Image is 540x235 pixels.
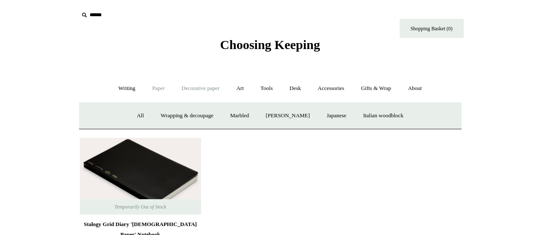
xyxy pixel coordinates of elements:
[106,199,175,215] span: Temporarily Out of Stock
[400,77,429,100] a: About
[310,77,352,100] a: Accessories
[220,44,320,50] a: Choosing Keeping
[129,104,152,127] a: All
[282,77,309,100] a: Desk
[220,38,320,52] span: Choosing Keeping
[253,77,280,100] a: Tools
[174,77,227,100] a: Decorative paper
[258,104,317,127] a: [PERSON_NAME]
[153,104,221,127] a: Wrapping & decoupage
[353,77,399,100] a: Gifts & Wrap
[80,138,201,215] img: Stalogy Grid Diary 'Bible Paper' Notebook
[80,138,201,215] a: Stalogy Grid Diary 'Bible Paper' Notebook Stalogy Grid Diary 'Bible Paper' Notebook Temporarily O...
[229,77,251,100] a: Art
[400,19,464,38] a: Shopping Basket (0)
[144,77,172,100] a: Paper
[222,104,257,127] a: Marbled
[319,104,354,127] a: Japanese
[355,104,411,127] a: Italian woodblock
[111,77,143,100] a: Writing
